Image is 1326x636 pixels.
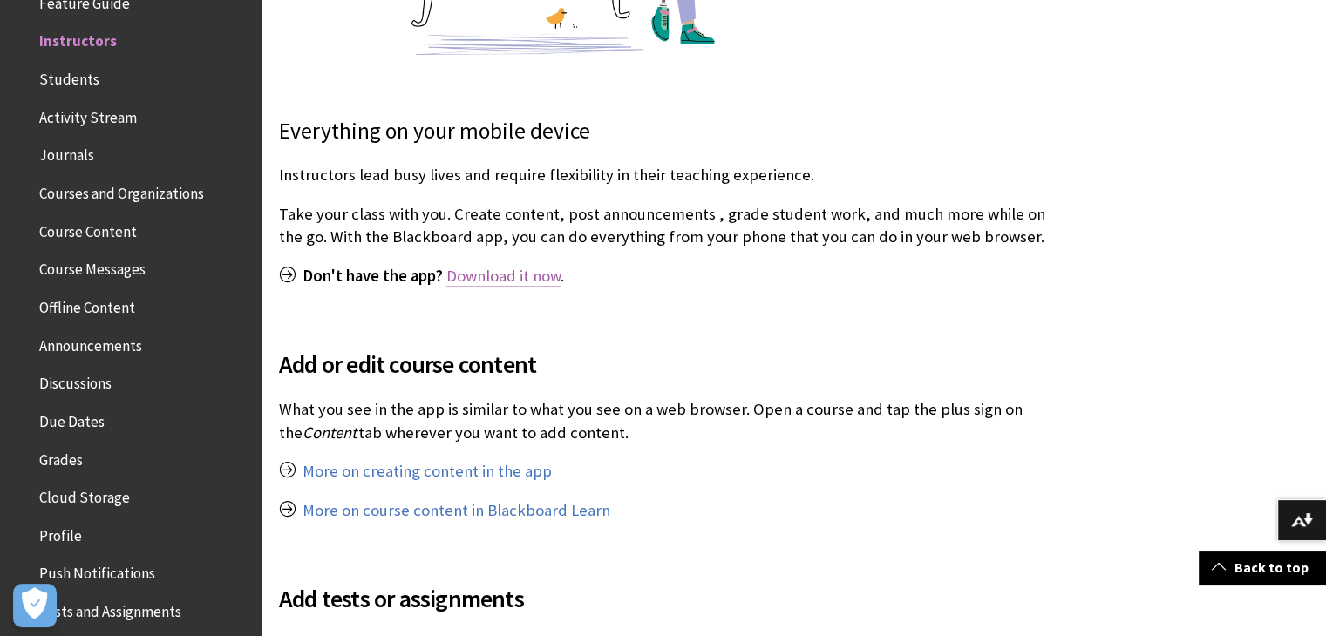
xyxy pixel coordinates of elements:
[279,116,1051,147] p: Everything on your mobile device
[13,584,57,627] button: Open Preferences
[446,266,561,287] a: Download it now
[39,445,83,469] span: Grades
[39,369,112,392] span: Discussions
[303,423,357,443] span: Content
[39,597,181,620] span: Tests and Assignments
[279,265,1051,288] p: .
[279,580,1051,617] span: Add tests or assignments
[39,217,137,240] span: Course Content
[39,103,137,126] span: Activity Stream
[39,27,117,51] span: Instructors
[279,203,1051,248] p: Take your class with you. Create content, post announcements , grade student work, and much more ...
[39,521,82,545] span: Profile
[39,293,135,316] span: Offline Content
[39,559,155,583] span: Push Notifications
[303,266,443,286] span: Don't have the app?
[39,255,146,279] span: Course Messages
[39,179,204,202] span: Courses and Organizations
[39,64,99,88] span: Students
[279,346,1051,382] span: Add or edit course content
[39,407,105,430] span: Due Dates
[303,461,552,482] a: More on creating content in the app
[279,398,1051,443] p: What you see in the app is similar to what you see on a web browser. Open a course and tap the pl...
[1199,551,1326,584] a: Back to top
[39,141,94,165] span: Journals
[303,500,610,521] a: More on course content in Blackboard Learn
[39,331,142,355] span: Announcements
[279,164,1051,186] p: Instructors lead busy lives and require flexibility in their teaching experience.
[39,483,130,506] span: Cloud Storage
